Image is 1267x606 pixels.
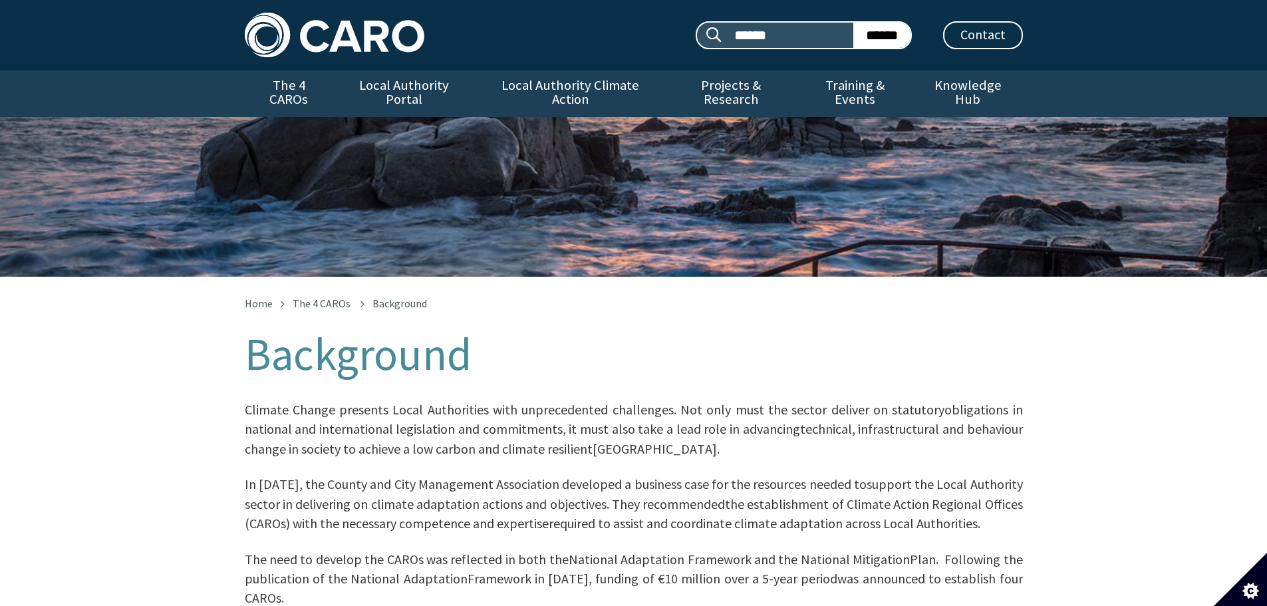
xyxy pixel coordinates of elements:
[468,570,838,587] span: Framework in [DATE], funding of €10 million over a 5-year period
[549,515,980,531] span: required to assist and coordinate climate adaptation across Local Authorities.
[245,551,1023,587] span: Plan. Following the publication of the National Adaptation
[245,420,1023,456] span: technical, infrastructural and behaviour change in society to achieve a low carbon and climate re...
[943,21,1023,49] a: Contact
[245,71,333,117] a: The 4 CAROs
[245,410,1023,455] span: ​
[245,330,1023,379] h1: Background
[245,476,1023,512] span: support the Local Authority sector in delivering on climate adaptation actions and objectives. Th...
[333,71,476,117] a: Local Authority Portal
[245,13,424,57] img: Caro logo
[245,297,273,310] a: Home
[797,71,913,117] a: Training & Events
[245,401,945,418] span: Climate Change presents Local Authorities with unprecedented challenges. Not only must the sector...
[245,551,569,567] span: The need to develop the CAROs was reflected in both the
[476,71,665,117] a: Local Authority Climate Action
[1214,553,1267,606] button: Set cookie preferences
[372,297,427,310] span: Background
[569,551,911,567] span: National Adaptation Framework and the National Mitigation
[293,297,351,310] a: The 4 CAROs
[245,476,867,492] span: In [DATE], the County and City Management Association developed a business case for the resources...
[593,440,720,457] span: [GEOGRAPHIC_DATA].
[665,71,797,117] a: Projects & Research
[913,71,1022,117] a: Knowledge Hub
